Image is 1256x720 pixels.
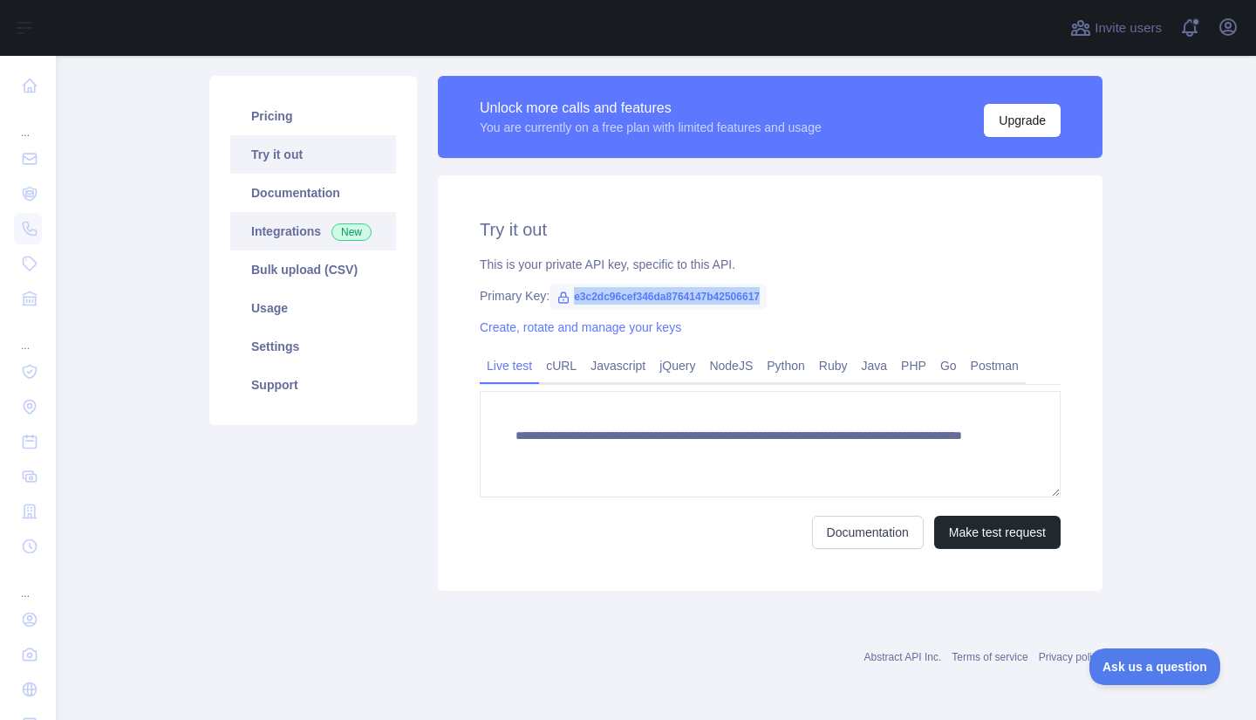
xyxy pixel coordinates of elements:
a: Integrations New [230,212,396,250]
div: ... [14,318,42,353]
a: Create, rotate and manage your keys [480,320,681,334]
div: This is your private API key, specific to this API. [480,256,1061,273]
a: Documentation [230,174,396,212]
div: Unlock more calls and features [480,98,822,119]
a: Javascript [584,352,652,380]
span: Invite users [1095,18,1162,38]
a: Terms of service [952,651,1027,663]
a: Settings [230,327,396,366]
button: Upgrade [984,104,1061,137]
div: You are currently on a free plan with limited features and usage [480,119,822,136]
a: Ruby [812,352,855,380]
div: ... [14,566,42,600]
a: Bulk upload (CSV) [230,250,396,289]
button: Invite users [1067,14,1165,42]
a: Support [230,366,396,404]
button: Make test request [934,516,1061,549]
a: Abstract API Inc. [864,651,942,663]
a: Java [855,352,895,380]
a: Go [933,352,964,380]
a: Try it out [230,135,396,174]
a: Privacy policy [1039,651,1102,663]
a: Usage [230,289,396,327]
a: Pricing [230,97,396,135]
a: jQuery [652,352,702,380]
span: e3c2dc96cef346da8764147b42506617 [549,284,767,310]
a: NodeJS [702,352,760,380]
span: New [331,223,372,241]
a: cURL [539,352,584,380]
a: Live test [480,352,539,380]
h2: Try it out [480,217,1061,242]
div: Primary Key: [480,287,1061,305]
a: Python [760,352,812,380]
a: PHP [894,352,933,380]
iframe: Toggle Customer Support [1089,648,1221,685]
a: Postman [964,352,1026,380]
div: ... [14,105,42,140]
a: Documentation [812,516,924,549]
